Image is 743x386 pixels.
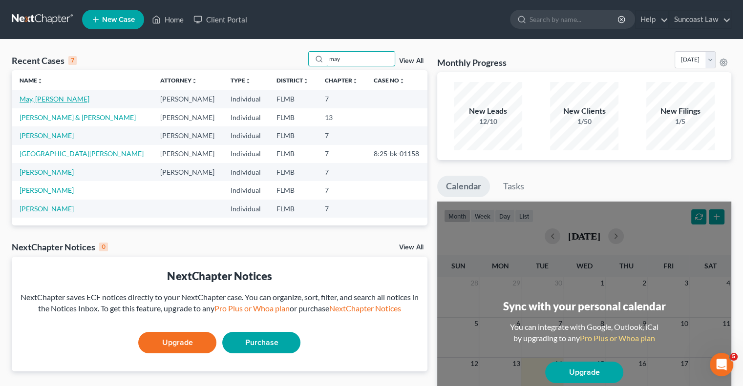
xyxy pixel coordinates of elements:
[317,90,366,108] td: 7
[20,292,420,314] div: NextChapter saves ECF notices directly to your NextChapter case. You can organize, sort, filter, ...
[454,105,522,117] div: New Leads
[399,244,424,251] a: View All
[352,78,358,84] i: unfold_more
[730,353,738,361] span: 5
[37,78,43,84] i: unfold_more
[222,90,269,108] td: Individual
[317,181,366,199] td: 7
[152,126,223,144] td: [PERSON_NAME]
[20,95,89,103] a: May, [PERSON_NAME]
[317,126,366,144] td: 7
[12,241,108,253] div: NextChapter Notices
[269,145,317,163] td: FLMB
[269,126,317,144] td: FLMB
[530,10,619,28] input: Search by name...
[550,105,618,117] div: New Clients
[68,56,77,65] div: 7
[20,268,420,284] div: NextChapter Notices
[303,78,309,84] i: unfold_more
[317,163,366,181] td: 7
[317,145,366,163] td: 7
[20,204,74,213] a: [PERSON_NAME]
[669,11,731,28] a: Suncoast Law
[20,149,144,158] a: [GEOGRAPHIC_DATA][PERSON_NAME]
[269,163,317,181] td: FLMB
[12,55,77,66] div: Recent Cases
[550,117,618,126] div: 1/50
[329,304,401,313] a: NextChapter Notices
[20,113,136,122] a: [PERSON_NAME] & [PERSON_NAME]
[269,181,317,199] td: FLMB
[222,145,269,163] td: Individual
[437,57,507,68] h3: Monthly Progress
[20,77,43,84] a: Nameunfold_more
[152,108,223,126] td: [PERSON_NAME]
[152,90,223,108] td: [PERSON_NAME]
[454,117,522,126] div: 12/10
[326,52,395,66] input: Search by name...
[160,77,197,84] a: Attorneyunfold_more
[710,353,733,376] iframe: Intercom live chat
[646,117,715,126] div: 1/5
[580,333,655,343] a: Pro Plus or Whoa plan
[437,176,490,197] a: Calendar
[269,200,317,218] td: FLMB
[189,11,252,28] a: Client Portal
[325,77,358,84] a: Chapterunfold_more
[399,58,424,64] a: View All
[494,176,533,197] a: Tasks
[317,108,366,126] td: 13
[20,131,74,140] a: [PERSON_NAME]
[102,16,135,23] span: New Case
[230,77,251,84] a: Typeunfold_more
[222,332,300,353] a: Purchase
[20,186,74,194] a: [PERSON_NAME]
[99,243,108,251] div: 0
[222,163,269,181] td: Individual
[636,11,668,28] a: Help
[366,145,427,163] td: 8:25-bk-01158
[269,108,317,126] td: FLMB
[276,77,309,84] a: Districtunfold_more
[222,126,269,144] td: Individual
[191,78,197,84] i: unfold_more
[222,181,269,199] td: Individual
[147,11,189,28] a: Home
[214,304,289,313] a: Pro Plus or Whoa plan
[138,332,216,353] a: Upgrade
[399,78,405,84] i: unfold_more
[222,108,269,126] td: Individual
[152,145,223,163] td: [PERSON_NAME]
[506,322,662,344] div: You can integrate with Google, Outlook, iCal by upgrading to any
[374,77,405,84] a: Case Nounfold_more
[20,168,74,176] a: [PERSON_NAME]
[269,90,317,108] td: FLMB
[646,105,715,117] div: New Filings
[245,78,251,84] i: unfold_more
[317,200,366,218] td: 7
[152,163,223,181] td: [PERSON_NAME]
[222,200,269,218] td: Individual
[545,362,623,383] a: Upgrade
[503,299,665,314] div: Sync with your personal calendar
